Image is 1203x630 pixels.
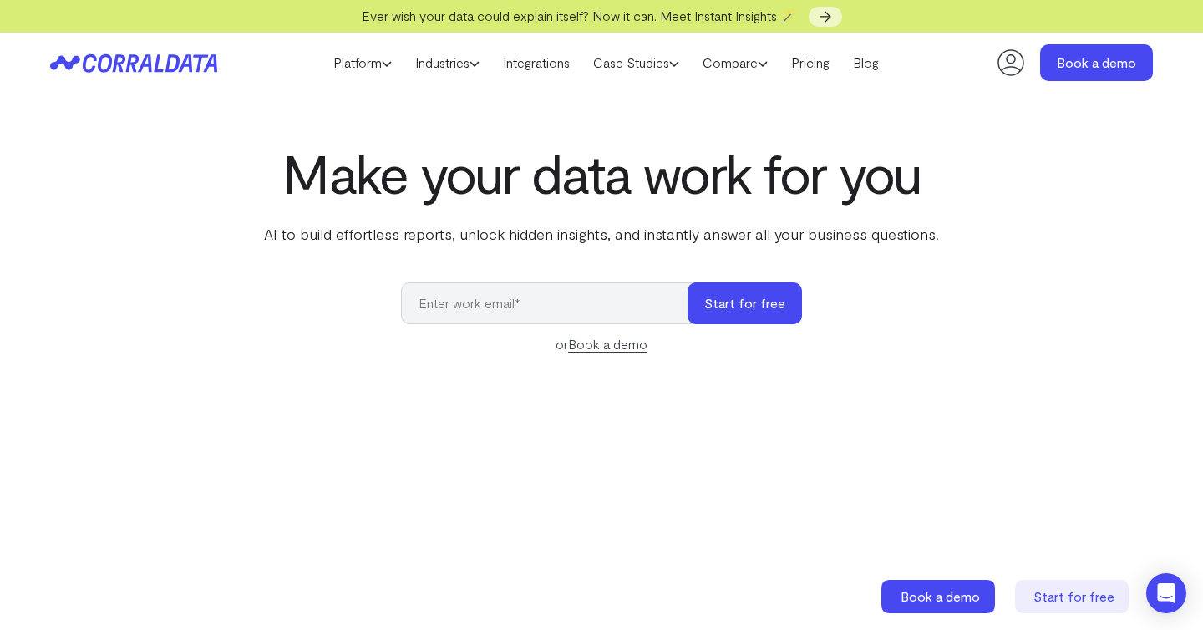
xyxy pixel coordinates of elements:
[779,50,841,75] a: Pricing
[881,580,998,613] a: Book a demo
[261,223,942,245] p: AI to build effortless reports, unlock hidden insights, and instantly answer all your business qu...
[581,50,691,75] a: Case Studies
[1146,573,1186,613] div: Open Intercom Messenger
[568,336,647,353] a: Book a demo
[688,282,802,324] button: Start for free
[691,50,779,75] a: Compare
[841,50,891,75] a: Blog
[322,50,404,75] a: Platform
[362,8,797,23] span: Ever wish your data could explain itself? Now it can. Meet Instant Insights 🪄
[261,143,942,203] h1: Make your data work for you
[491,50,581,75] a: Integrations
[901,588,980,604] span: Book a demo
[401,282,704,324] input: Enter work email*
[404,50,491,75] a: Industries
[1033,588,1114,604] span: Start for free
[1040,44,1153,81] a: Book a demo
[1015,580,1132,613] a: Start for free
[401,334,802,354] div: or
